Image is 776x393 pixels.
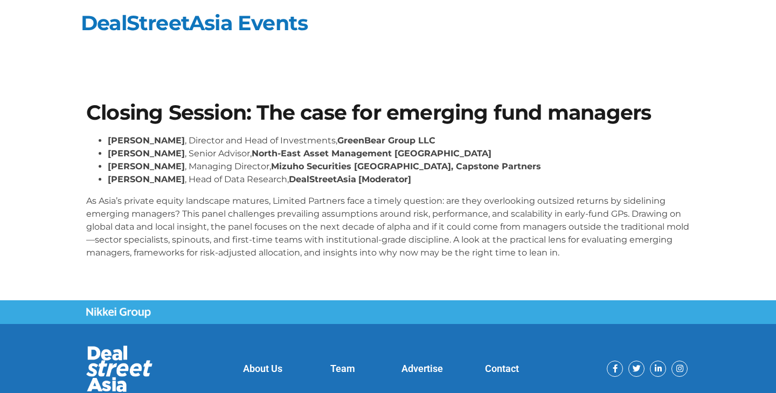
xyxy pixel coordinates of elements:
[86,307,151,318] img: Nikkei Group
[108,173,690,186] li: , Head of Data Research,
[86,102,690,123] h1: Closing Session: The case for emerging fund managers
[81,10,308,36] a: DealStreetAsia Events
[108,160,690,173] li: , Managing Director,
[252,148,491,158] strong: North-East Asset Management [GEOGRAPHIC_DATA]
[330,363,355,374] a: Team
[108,174,185,184] strong: [PERSON_NAME]
[108,148,185,158] strong: [PERSON_NAME]
[108,161,185,171] strong: [PERSON_NAME]
[358,174,411,184] strong: [Moderator]
[86,195,690,259] p: As Asia’s private equity landscape matures, Limited Partners face a timely question: are they ove...
[485,363,519,374] a: Contact
[289,174,356,184] strong: DealStreetAsia
[401,363,443,374] a: Advertise
[108,134,690,147] li: , Director and Head of Investments,
[243,363,282,374] a: About Us
[108,135,185,146] strong: [PERSON_NAME]
[337,135,435,146] strong: GreenBear Group LLC
[108,147,690,160] li: , Senior Advisor,
[271,161,541,171] strong: Mizuho Securities [GEOGRAPHIC_DATA], Capstone Partners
